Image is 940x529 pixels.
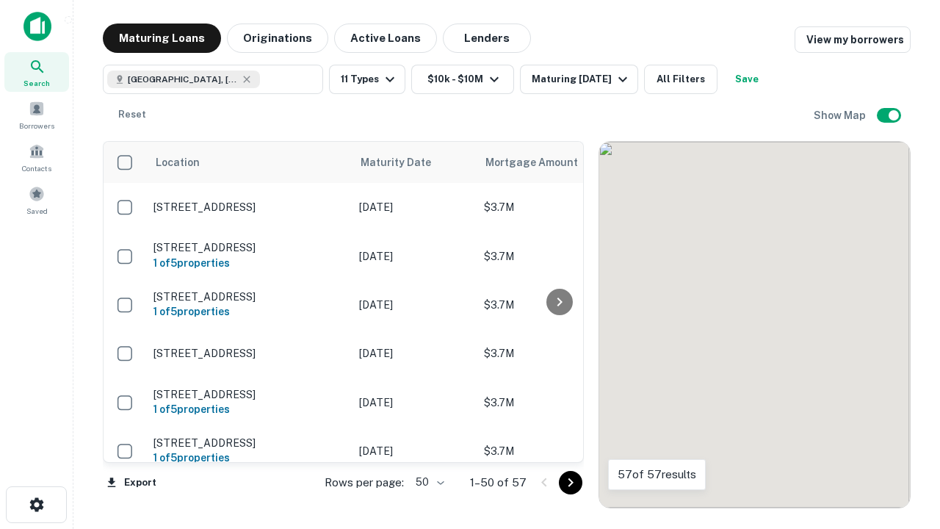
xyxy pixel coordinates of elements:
p: $3.7M [484,297,631,313]
span: Borrowers [19,120,54,132]
button: Export [103,472,160,494]
p: [DATE] [359,248,469,264]
p: [STREET_ADDRESS] [153,436,344,450]
button: Originations [227,24,328,53]
th: Maturity Date [352,142,477,183]
div: Maturing [DATE] [532,71,632,88]
span: Mortgage Amount [485,154,597,171]
a: Borrowers [4,95,69,134]
p: [STREET_ADDRESS] [153,201,344,214]
h6: 1 of 5 properties [153,255,344,271]
p: $3.7M [484,395,631,411]
span: Saved [26,205,48,217]
p: $3.7M [484,248,631,264]
button: Go to next page [559,471,582,494]
th: Mortgage Amount [477,142,638,183]
th: Location [146,142,352,183]
iframe: Chat Widget [867,364,940,435]
p: [STREET_ADDRESS] [153,388,344,401]
p: 1–50 of 57 [470,474,527,492]
p: [DATE] [359,443,469,459]
p: $3.7M [484,199,631,215]
img: capitalize-icon.png [23,12,51,41]
button: Reset [109,100,156,129]
div: 50 [410,472,446,493]
button: Lenders [443,24,531,53]
p: $3.7M [484,443,631,459]
p: [STREET_ADDRESS] [153,241,344,254]
p: $3.7M [484,345,631,361]
a: Contacts [4,137,69,177]
p: Rows per page: [325,474,404,492]
div: 0 0 [599,142,910,508]
p: [STREET_ADDRESS] [153,347,344,360]
p: [DATE] [359,395,469,411]
button: Save your search to get updates of matches that match your search criteria. [723,65,770,94]
p: 57 of 57 results [618,466,696,483]
span: Search [23,77,50,89]
button: $10k - $10M [411,65,514,94]
span: Maturity Date [361,154,450,171]
button: Maturing [DATE] [520,65,638,94]
h6: 1 of 5 properties [153,303,344,320]
button: Maturing Loans [103,24,221,53]
h6: 1 of 5 properties [153,450,344,466]
button: All Filters [644,65,717,94]
p: [DATE] [359,199,469,215]
p: [DATE] [359,297,469,313]
a: Saved [4,180,69,220]
p: [STREET_ADDRESS] [153,290,344,303]
h6: Show Map [814,107,868,123]
span: Contacts [22,162,51,174]
a: View my borrowers [795,26,911,53]
span: [GEOGRAPHIC_DATA], [GEOGRAPHIC_DATA] [128,73,238,86]
h6: 1 of 5 properties [153,401,344,417]
a: Search [4,52,69,92]
span: Location [155,154,200,171]
p: [DATE] [359,345,469,361]
button: Active Loans [334,24,437,53]
button: 11 Types [329,65,405,94]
